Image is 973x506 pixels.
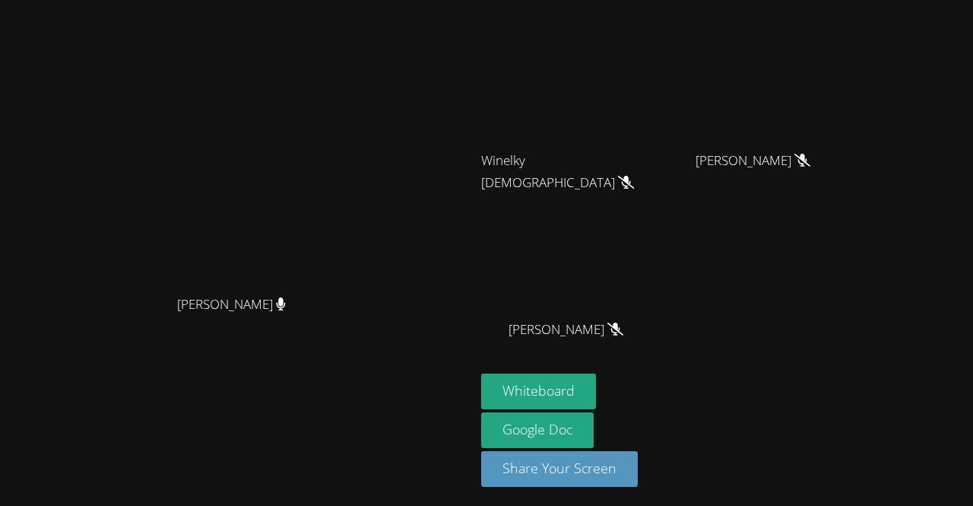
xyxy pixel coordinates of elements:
a: Google Doc [481,412,594,448]
button: Whiteboard [481,374,596,409]
button: Share Your Screen [481,451,638,487]
span: [PERSON_NAME] [177,294,286,316]
span: Winelky [DEMOGRAPHIC_DATA] [481,150,650,194]
span: [PERSON_NAME] [509,319,623,341]
span: [PERSON_NAME] [696,150,810,172]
